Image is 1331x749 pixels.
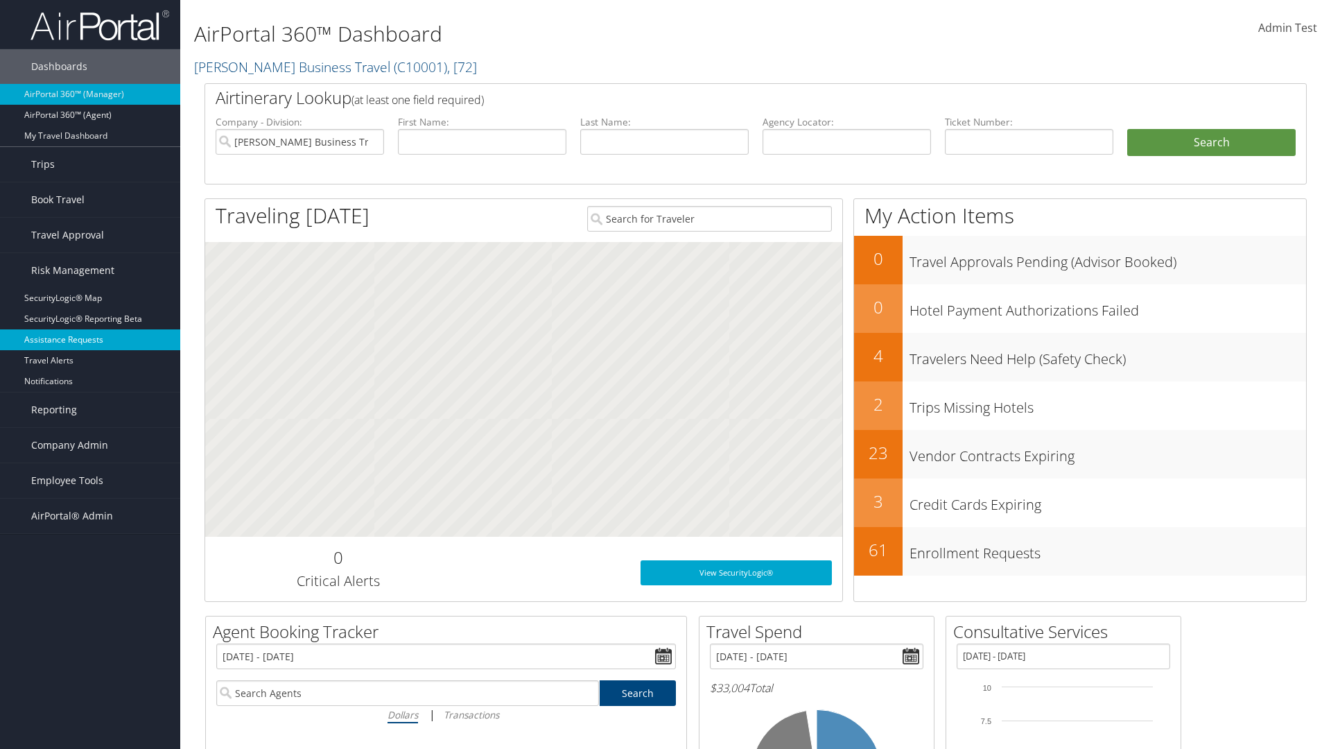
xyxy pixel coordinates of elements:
[213,620,686,644] h2: Agent Booking Tracker
[194,58,477,76] a: [PERSON_NAME] Business Travel
[953,620,1181,644] h2: Consultative Services
[31,49,87,84] span: Dashboards
[216,546,460,569] h2: 0
[854,490,903,513] h2: 3
[945,115,1113,129] label: Ticket Number:
[388,708,418,721] i: Dollars
[31,9,169,42] img: airportal-logo.png
[31,428,108,463] span: Company Admin
[351,92,484,107] span: (at least one field required)
[216,571,460,591] h3: Critical Alerts
[587,206,832,232] input: Search for Traveler
[216,706,676,723] div: |
[854,527,1306,576] a: 61Enrollment Requests
[910,343,1306,369] h3: Travelers Need Help (Safety Check)
[31,463,103,498] span: Employee Tools
[1258,20,1317,35] span: Admin Test
[910,246,1306,272] h3: Travel Approvals Pending (Advisor Booked)
[31,253,114,288] span: Risk Management
[854,393,903,416] h2: 2
[641,560,832,585] a: View SecurityLogic®
[854,441,903,465] h2: 23
[910,391,1306,417] h3: Trips Missing Hotels
[910,440,1306,466] h3: Vendor Contracts Expiring
[854,430,1306,479] a: 23Vendor Contracts Expiring
[981,717,991,725] tspan: 7.5
[763,115,931,129] label: Agency Locator:
[854,284,1306,333] a: 0Hotel Payment Authorizations Failed
[854,236,1306,284] a: 0Travel Approvals Pending (Advisor Booked)
[194,19,943,49] h1: AirPortal 360™ Dashboard
[394,58,447,76] span: ( C10001 )
[1258,7,1317,50] a: Admin Test
[910,294,1306,320] h3: Hotel Payment Authorizations Failed
[1127,129,1296,157] button: Search
[216,86,1204,110] h2: Airtinerary Lookup
[710,680,923,696] h6: Total
[31,218,104,252] span: Travel Approval
[216,680,599,706] input: Search Agents
[854,201,1306,230] h1: My Action Items
[854,295,903,319] h2: 0
[31,499,113,533] span: AirPortal® Admin
[910,488,1306,515] h3: Credit Cards Expiring
[31,393,77,427] span: Reporting
[216,115,384,129] label: Company - Division:
[854,247,903,270] h2: 0
[580,115,749,129] label: Last Name:
[983,684,991,692] tspan: 10
[854,381,1306,430] a: 2Trips Missing Hotels
[854,344,903,368] h2: 4
[444,708,499,721] i: Transactions
[710,680,749,696] span: $33,004
[447,58,477,76] span: , [ 72 ]
[854,333,1306,381] a: 4Travelers Need Help (Safety Check)
[216,201,369,230] h1: Traveling [DATE]
[910,537,1306,563] h3: Enrollment Requests
[706,620,934,644] h2: Travel Spend
[600,680,677,706] a: Search
[398,115,566,129] label: First Name:
[854,479,1306,527] a: 3Credit Cards Expiring
[854,538,903,562] h2: 61
[31,182,85,217] span: Book Travel
[31,147,55,182] span: Trips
